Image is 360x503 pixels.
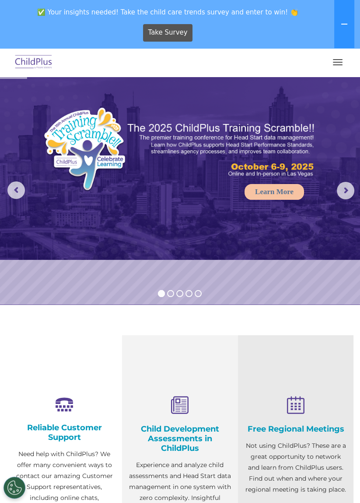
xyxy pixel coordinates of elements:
[143,24,192,42] a: Take Survey
[3,477,25,499] button: Cookies Settings
[13,423,115,442] h4: Reliable Customer Support
[13,52,54,73] img: ChildPlus by Procare Solutions
[245,424,347,434] h4: Free Regional Meetings
[129,424,231,453] h4: Child Development Assessments in ChildPlus
[245,184,304,200] a: Learn More
[245,440,347,495] p: Not using ChildPlus? These are a great opportunity to network and learn from ChildPlus users. Fin...
[148,25,187,40] span: Take Survey
[3,4,332,21] span: ✅ Your insights needed! Take the child care trends survey and enter to win! 👏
